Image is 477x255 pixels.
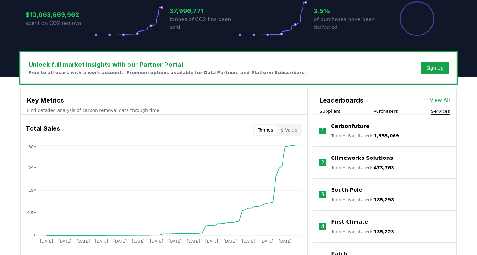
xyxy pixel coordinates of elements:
p: Tonnes Facilitated : [331,165,394,171]
button: Sign Up [421,62,449,74]
p: Tonnes Facilitated : [331,228,394,235]
a: Carbonfuture [331,122,369,130]
a: Sign Up [426,65,444,71]
a: South Pole [331,186,362,194]
tspan: 0 [34,233,37,237]
span: 473,763 [374,165,394,170]
tspan: [DATE] [40,239,53,243]
tspan: [DATE] [132,239,145,243]
h3: Leaderboards [319,96,363,105]
tspan: [DATE] [150,239,163,243]
h3: Unlock full market insights with our Partner Portal [28,60,306,69]
tspan: [DATE] [187,239,200,243]
tspan: [DATE] [77,239,90,243]
p: of purchases have been delivered [314,16,383,31]
span: 135,223 [374,229,394,234]
tspan: [DATE] [224,239,237,243]
button: Purchasers [373,108,398,114]
tspan: 29M [28,166,37,170]
tspan: [DATE] [205,239,218,243]
button: $ Value [277,125,301,135]
tspan: [DATE] [242,239,255,243]
a: First Climate [331,218,368,226]
p: Find detailed analysis of carbon removal data through time. [27,107,301,113]
h3: $10,063,669,962 [26,10,94,19]
a: Climeworks Solutions [331,154,393,162]
p: 2 [321,159,324,166]
tspan: [DATE] [114,239,127,243]
tspan: [DATE] [279,239,292,243]
p: Tonnes Facilitated : [331,133,399,139]
tspan: 19M [28,188,37,193]
h3: 2.5% [314,6,383,16]
button: Services [431,108,450,114]
h3: Key Metrics [27,96,301,105]
span: 1,555,069 [374,133,399,138]
tspan: 9.5M [27,211,37,215]
h3: 37,996,771 [170,6,238,16]
tspan: [DATE] [260,239,273,243]
h3: Total Sales [26,124,60,136]
p: Tonnes Facilitated : [331,197,394,203]
button: Suppliers [319,108,340,114]
div: Percentage of sales delivered [399,1,435,36]
tspan: 38M [28,145,37,149]
tspan: [DATE] [58,239,71,243]
p: spent on CO2 removal [26,19,94,27]
p: Free to all users with a work account. Premium options available for Data Partners and Platform S... [28,69,306,76]
p: tonnes of CO2 has been sold [170,16,238,31]
tspan: [DATE] [169,239,182,243]
a: View All [430,97,450,104]
p: 1 [321,127,324,135]
p: 3 [321,191,324,198]
button: Tonnes [254,125,277,135]
p: 4 [321,223,324,230]
tspan: [DATE] [95,239,108,243]
span: 185,298 [374,197,394,202]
